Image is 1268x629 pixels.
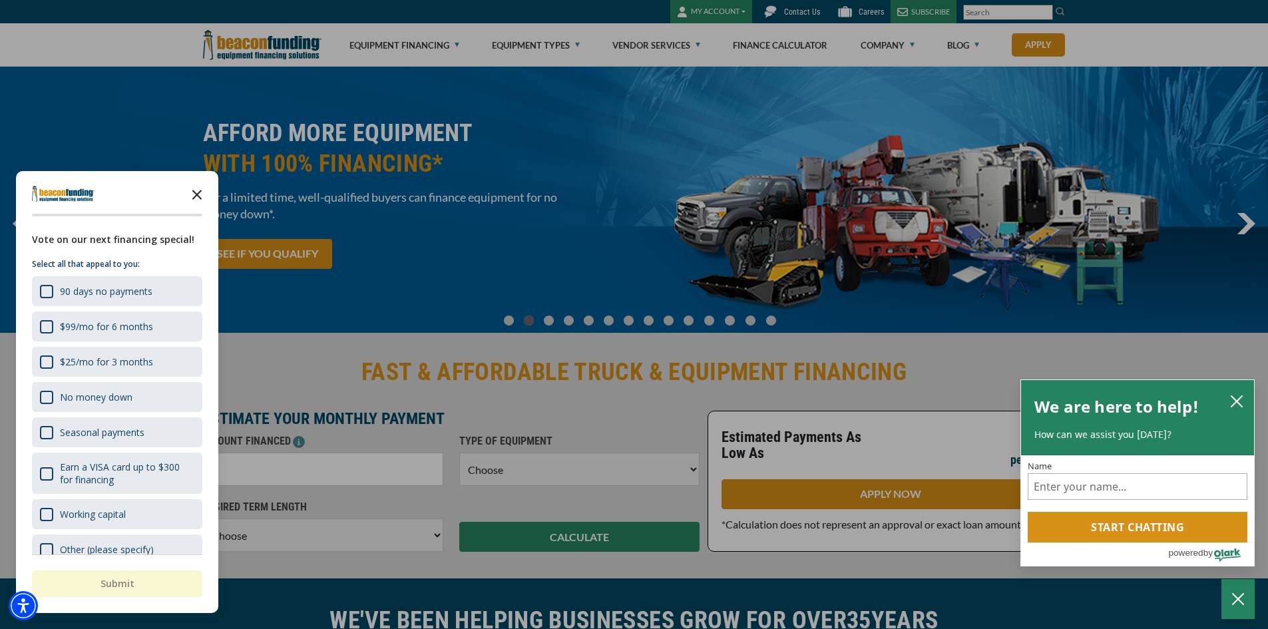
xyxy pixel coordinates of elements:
[9,591,38,620] div: Accessibility Menu
[1221,579,1255,619] button: Close Chatbox
[60,461,194,486] div: Earn a VISA card up to $300 for financing
[60,543,154,556] div: Other (please specify)
[32,232,202,247] div: Vote on our next financing special!
[1028,473,1247,500] input: Name
[60,320,153,333] div: $99/mo for 6 months
[184,180,210,207] button: Close the survey
[60,426,144,439] div: Seasonal payments
[60,508,126,521] div: Working capital
[1034,428,1241,441] p: How can we assist you [DATE]?
[32,534,202,564] div: Other (please specify)
[32,453,202,494] div: Earn a VISA card up to $300 for financing
[1168,543,1254,566] a: Powered by Olark - open in a new tab
[32,417,202,447] div: Seasonal payments
[1028,512,1247,542] button: Start chatting
[32,276,202,306] div: 90 days no payments
[32,258,202,271] p: Select all that appeal to you:
[1020,379,1255,567] div: olark chatbox
[60,285,152,298] div: 90 days no payments
[1168,544,1203,561] span: powered
[32,312,202,341] div: $99/mo for 6 months
[16,171,218,613] div: Survey
[1203,544,1213,561] span: by
[32,347,202,377] div: $25/mo for 3 months
[60,391,132,403] div: No money down
[32,382,202,412] div: No money down
[1028,462,1247,471] label: Name
[1226,391,1247,410] button: close chatbox
[32,570,202,597] button: Submit
[32,499,202,529] div: Working capital
[60,355,153,368] div: $25/mo for 3 months
[1034,393,1199,420] h2: We are here to help!
[32,186,95,202] img: Company logo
